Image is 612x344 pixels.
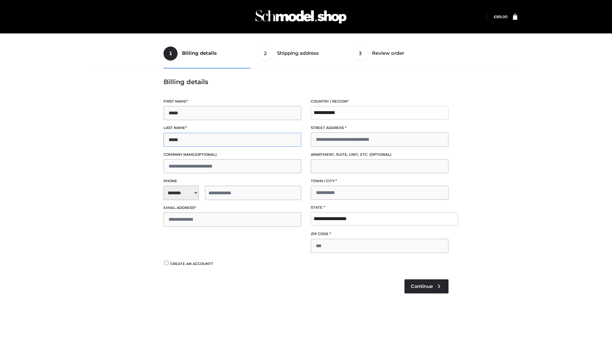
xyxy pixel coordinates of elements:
label: Phone [164,178,301,184]
label: Email address [164,205,301,211]
img: Schmodel Admin 964 [253,4,349,29]
a: Continue [404,279,448,293]
span: Continue [411,283,433,289]
label: State [311,204,448,211]
label: Apartment, suite, unit, etc. [311,152,448,158]
label: ZIP Code [311,231,448,237]
input: Create an account? [164,261,169,265]
a: £89.00 [494,14,507,19]
label: Last name [164,125,301,131]
span: (optional) [195,152,217,157]
span: £ [494,14,496,19]
label: Company name [164,152,301,158]
bdi: 89.00 [494,14,507,19]
label: Country / Region [311,98,448,104]
span: Create an account? [170,262,213,266]
label: Town / City [311,178,448,184]
label: Street address [311,125,448,131]
span: (optional) [369,152,391,157]
h3: Billing details [164,78,448,86]
label: First name [164,98,301,104]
